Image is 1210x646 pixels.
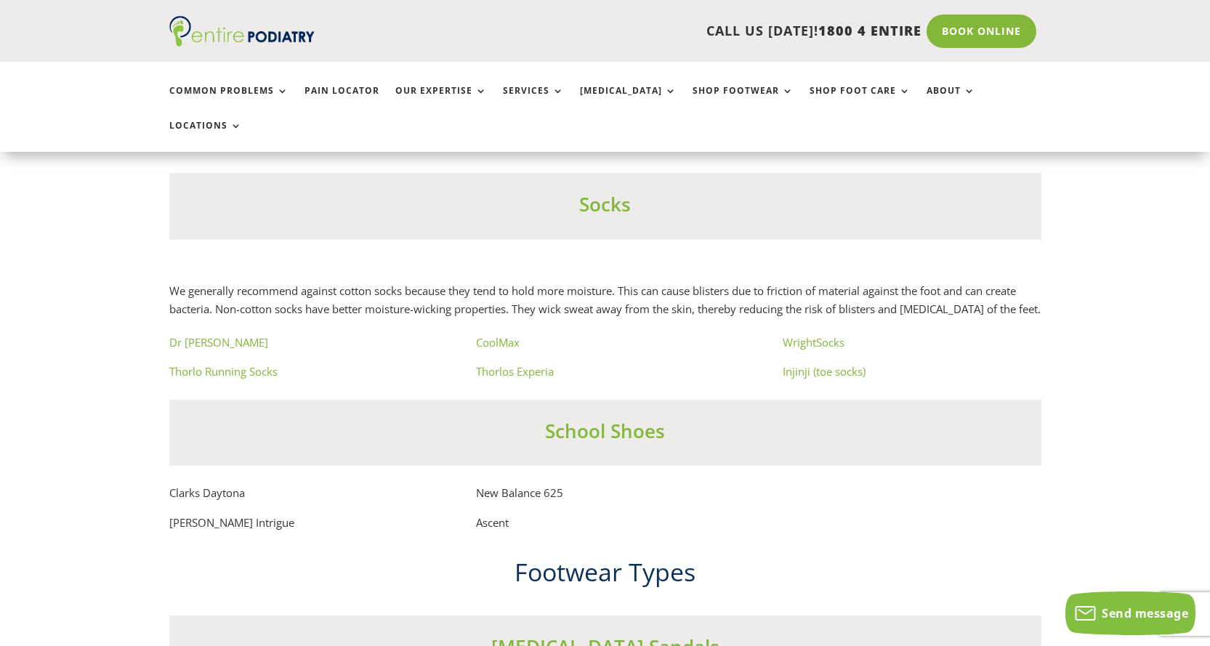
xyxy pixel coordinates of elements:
button: Send message [1065,592,1195,635]
h3: School Shoes [169,418,1041,451]
a: Locations [169,121,242,152]
p: [PERSON_NAME] Intrigue [169,514,428,533]
img: logo (1) [169,16,315,47]
span: Send message [1102,605,1188,621]
a: About [927,86,975,117]
p: Ascent [476,514,735,533]
a: Pain Locator [304,86,379,117]
a: CoolMax [476,335,520,350]
h3: Socks [169,191,1041,225]
a: Thorlos Experia [476,364,554,379]
a: [MEDICAL_DATA] [580,86,677,117]
a: Common Problems [169,86,289,117]
a: Services [503,86,564,117]
a: Our Expertise [395,86,487,117]
p: CALL US [DATE]! [371,22,921,41]
a: Thorlo Running Socks [169,364,278,379]
a: Shop Footwear [693,86,794,117]
p: New Balance 625 [476,484,735,514]
a: Book Online [927,15,1036,48]
a: Shop Foot Care [810,86,911,117]
a: Injinji (toe socks) [783,364,866,379]
a: Entire Podiatry [169,35,315,49]
span: 1800 4 ENTIRE [818,22,921,39]
p: Clarks Daytona [169,484,428,514]
a: WrightSocks [783,335,844,350]
a: Dr [PERSON_NAME] [169,335,268,350]
h2: Footwear Types [169,555,1041,597]
p: We generally recommend against cotton socks because they tend to hold more moisture. This can cau... [169,282,1041,319]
